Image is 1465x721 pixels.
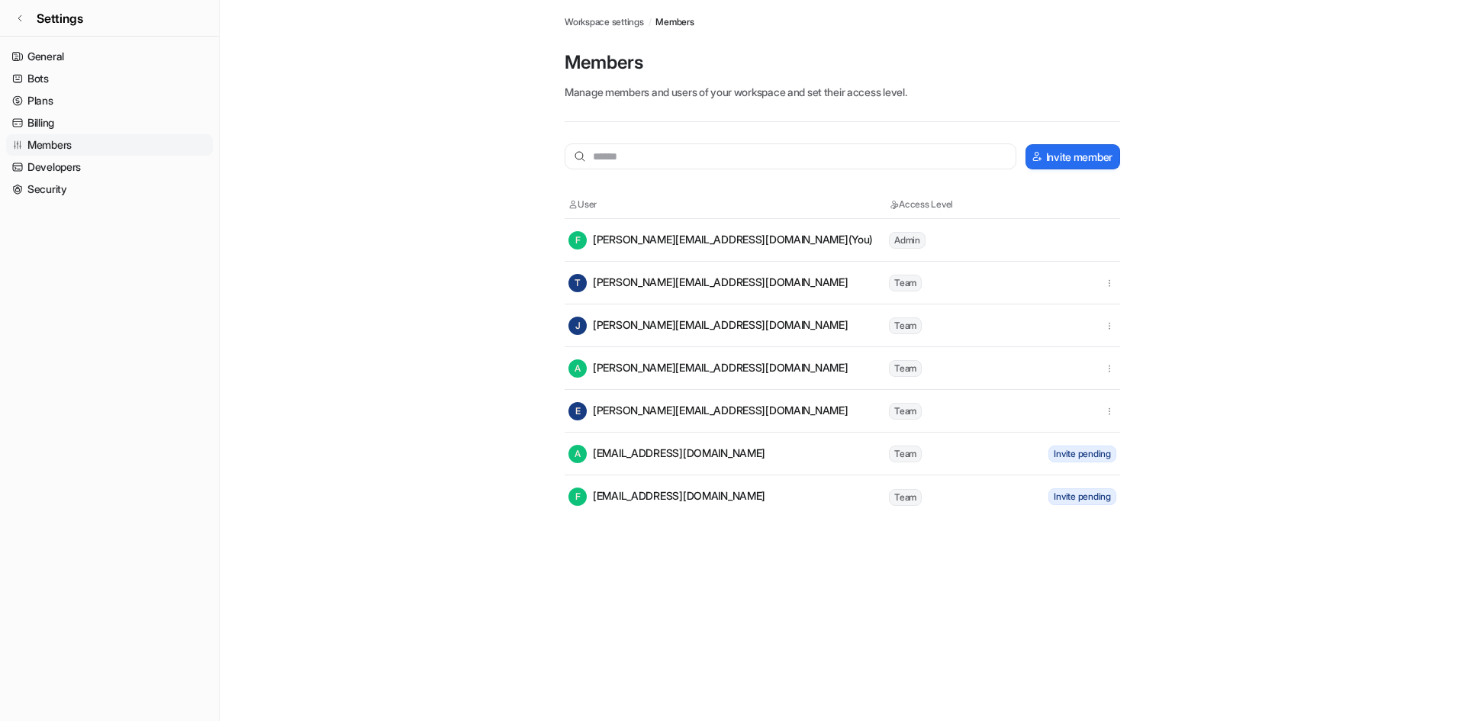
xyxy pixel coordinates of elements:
[568,317,848,335] div: [PERSON_NAME][EMAIL_ADDRESS][DOMAIN_NAME]
[889,446,922,462] span: Team
[568,200,578,209] img: User
[6,90,213,111] a: Plans
[565,50,1120,75] p: Members
[6,68,213,89] a: Bots
[568,488,587,506] span: F
[889,275,922,291] span: Team
[6,112,213,134] a: Billing
[568,445,587,463] span: A
[6,179,213,200] a: Security
[888,197,1025,212] th: Access Level
[1048,446,1116,462] span: Invite pending
[889,360,922,377] span: Team
[568,231,873,249] div: [PERSON_NAME][EMAIL_ADDRESS][DOMAIN_NAME] (You)
[568,197,888,212] th: User
[568,274,848,292] div: [PERSON_NAME][EMAIL_ADDRESS][DOMAIN_NAME]
[889,489,922,506] span: Team
[649,15,652,29] span: /
[568,359,587,378] span: A
[889,200,899,209] img: Access Level
[568,317,587,335] span: J
[889,403,922,420] span: Team
[655,15,694,29] a: Members
[6,156,213,178] a: Developers
[568,359,848,378] div: [PERSON_NAME][EMAIL_ADDRESS][DOMAIN_NAME]
[6,134,213,156] a: Members
[889,232,926,249] span: Admin
[37,9,83,27] span: Settings
[889,317,922,334] span: Team
[565,84,1120,100] p: Manage members and users of your workspace and set their access level.
[6,46,213,67] a: General
[1048,488,1116,505] span: Invite pending
[1025,144,1120,169] button: Invite member
[568,274,587,292] span: T
[568,402,848,420] div: [PERSON_NAME][EMAIL_ADDRESS][DOMAIN_NAME]
[568,231,587,249] span: F
[568,402,587,420] span: E
[568,445,765,463] div: [EMAIL_ADDRESS][DOMAIN_NAME]
[568,488,765,506] div: [EMAIL_ADDRESS][DOMAIN_NAME]
[565,15,644,29] a: Workspace settings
